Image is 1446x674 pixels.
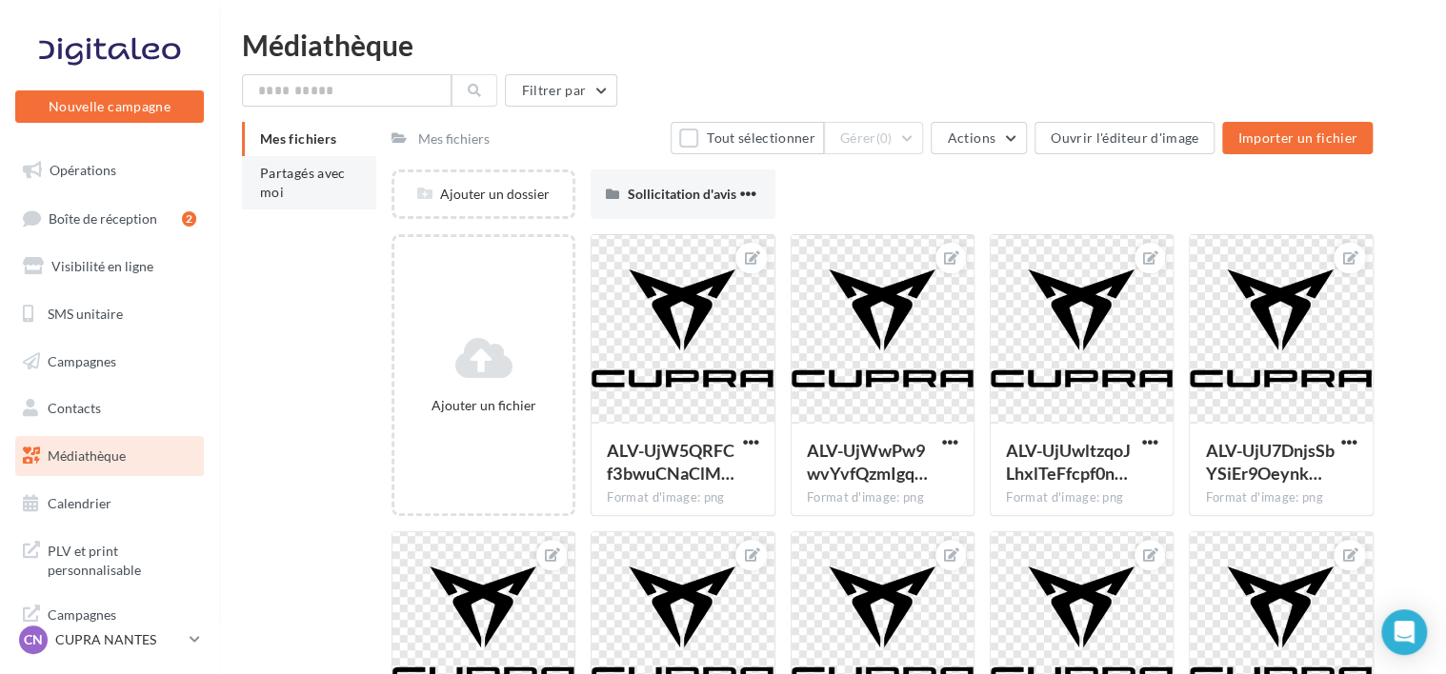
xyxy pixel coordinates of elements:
a: Calendrier [11,484,208,524]
a: Visibilité en ligne [11,247,208,287]
div: Open Intercom Messenger [1381,609,1427,655]
span: Visibilité en ligne [51,258,153,274]
div: Format d'image: png [807,489,958,506]
div: 2 [182,211,196,227]
div: Format d'image: png [607,489,758,506]
span: ALV-UjW5QRFCf3bwuCNaClMAJw1g7FTA7Xhyv7VJfyBtQ2DlcFPjq7cL [607,440,733,484]
span: Boîte de réception [49,209,157,226]
span: CN [24,630,43,649]
button: Filtrer par [505,74,617,107]
span: Médiathèque [48,447,126,464]
button: Tout sélectionner [671,122,823,154]
div: Format d'image: png [1205,489,1356,506]
span: ALV-UjWwPw9wvYvfQzmIgqnyVclBnbPgvwQ8JI2NLBc8zuMusWXNdR1a [807,440,928,484]
button: Nouvelle campagne [15,90,204,123]
p: CUPRA NANTES [55,630,182,649]
div: Format d'image: png [1006,489,1157,506]
span: Contacts [48,400,101,416]
span: ALV-UjUwltzqoJLhxlTeFfcpf0n9tUNluT3UMcWS7DTbl8hnufz0G5g8 [1006,440,1131,484]
span: Calendrier [48,495,111,511]
span: PLV et print personnalisable [48,538,196,579]
a: Médiathèque [11,436,208,476]
span: Opérations [50,162,116,178]
div: Mes fichiers [418,129,490,149]
span: ALV-UjU7DnjsSbYSiEr9OeynkHwibraDIZfopLwICWgB1zWtfqsG7H6J [1205,440,1334,484]
span: Importer un fichier [1237,129,1357,146]
span: Mes fichiers [260,130,336,147]
a: Boîte de réception2 [11,198,208,239]
a: Campagnes [11,342,208,382]
a: Opérations [11,150,208,190]
a: CN CUPRA NANTES [15,622,204,658]
span: Campagnes [48,352,116,368]
a: Campagnes DataOnDemand [11,594,208,650]
div: Médiathèque [242,30,1423,59]
div: Ajouter un dossier [394,185,572,204]
button: Gérer(0) [824,122,924,154]
a: Contacts [11,388,208,428]
button: Importer un fichier [1222,122,1373,154]
span: Partagés avec moi [260,165,346,200]
a: PLV et print personnalisable [11,530,208,586]
button: Actions [931,122,1026,154]
a: SMS unitaire [11,294,208,334]
span: Actions [947,129,994,146]
button: Ouvrir l'éditeur d'image [1034,122,1215,154]
span: Campagnes DataOnDemand [48,602,196,643]
span: (0) [876,130,893,146]
span: Sollicitation d'avis [627,186,735,202]
div: Ajouter un fichier [402,396,565,415]
span: SMS unitaire [48,306,123,322]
